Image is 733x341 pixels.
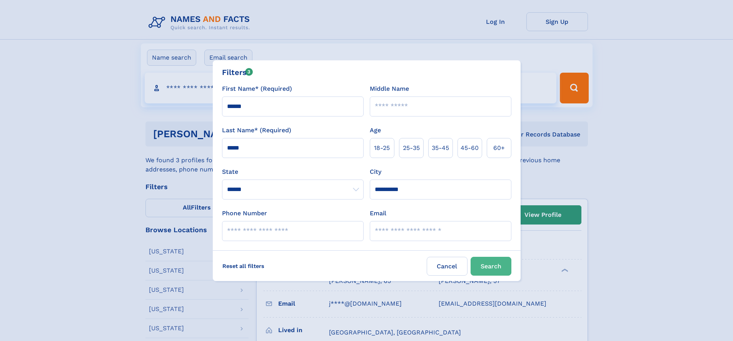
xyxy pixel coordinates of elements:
[374,143,390,153] span: 18‑25
[471,257,511,276] button: Search
[493,143,505,153] span: 60+
[217,257,269,275] label: Reset all filters
[370,84,409,93] label: Middle Name
[222,209,267,218] label: Phone Number
[403,143,420,153] span: 25‑35
[461,143,479,153] span: 45‑60
[370,209,386,218] label: Email
[370,167,381,176] label: City
[427,257,468,276] label: Cancel
[370,126,381,135] label: Age
[222,126,291,135] label: Last Name* (Required)
[222,167,364,176] label: State
[222,84,292,93] label: First Name* (Required)
[432,143,449,153] span: 35‑45
[222,67,253,78] div: Filters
